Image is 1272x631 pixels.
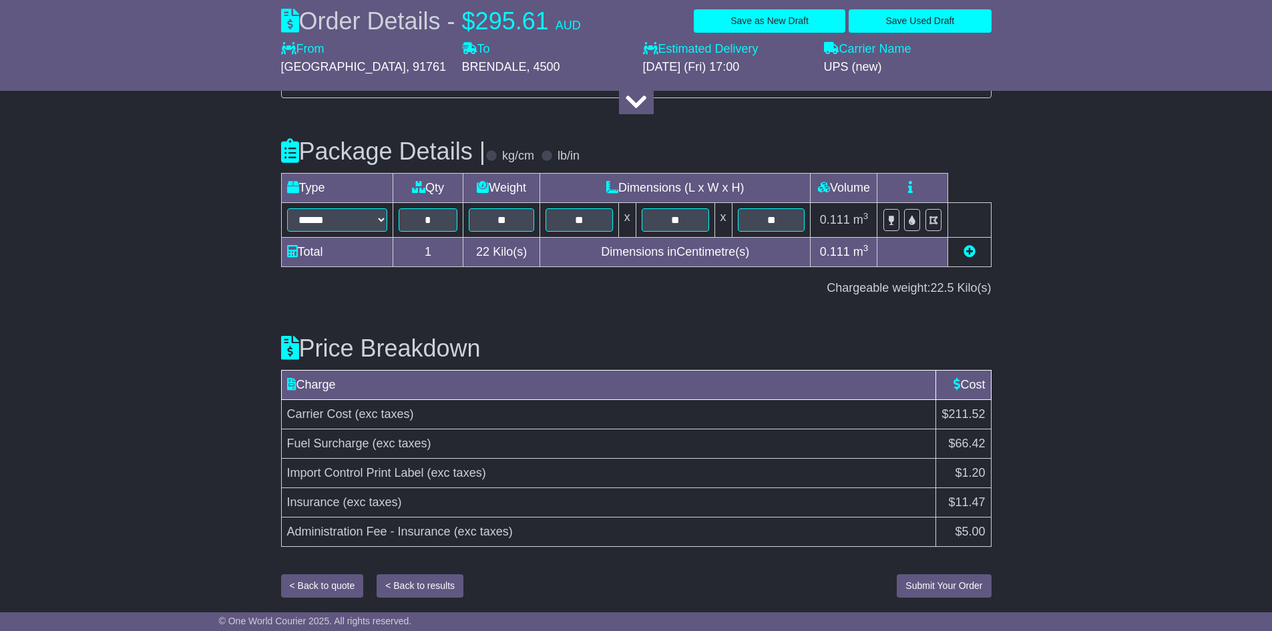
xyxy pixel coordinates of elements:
div: [DATE] (Fri) 17:00 [643,60,811,75]
span: BRENDALE [462,60,527,73]
span: 22 [476,245,489,258]
td: x [618,202,636,237]
label: kg/cm [502,149,534,164]
button: Submit Your Order [897,574,991,598]
td: 1 [393,237,463,266]
label: From [281,42,325,57]
a: Add new item [964,245,976,258]
td: Total [281,237,393,266]
span: (exc taxes) [427,466,486,479]
span: $1.20 [955,466,985,479]
span: m [853,213,869,226]
button: Save Used Draft [849,9,991,33]
td: Volume [811,173,877,202]
span: $ [462,7,475,35]
span: Fuel Surcharge [287,437,369,450]
span: , 4500 [527,60,560,73]
td: Charge [281,371,936,400]
button: Save as New Draft [694,9,845,33]
label: Carrier Name [824,42,911,57]
span: (exc taxes) [454,525,513,538]
h3: Package Details | [281,138,486,165]
td: Kilo(s) [463,237,540,266]
sup: 3 [863,211,869,221]
span: Import Control Print Label [287,466,424,479]
span: 0.111 [820,213,850,226]
span: $66.42 [948,437,985,450]
td: x [714,202,732,237]
span: , 91761 [406,60,446,73]
td: Cost [936,371,991,400]
div: Chargeable weight: Kilo(s) [281,281,992,296]
span: (exc taxes) [343,495,402,509]
td: Type [281,173,393,202]
label: Estimated Delivery [643,42,811,57]
span: 295.61 [475,7,549,35]
div: Order Details - [281,7,581,35]
td: Weight [463,173,540,202]
span: $211.52 [941,407,985,421]
label: lb/in [558,149,580,164]
span: (exc taxes) [355,407,414,421]
span: 22.5 [930,281,953,294]
span: Insurance [287,495,340,509]
span: (exc taxes) [373,437,431,450]
sup: 3 [863,243,869,253]
span: $11.47 [948,495,985,509]
div: UPS (new) [824,60,992,75]
td: Dimensions in Centimetre(s) [540,237,811,266]
span: Administration Fee - Insurance [287,525,451,538]
span: Submit Your Order [905,580,982,591]
h3: Price Breakdown [281,335,992,362]
span: m [853,245,869,258]
td: Qty [393,173,463,202]
span: AUD [556,19,581,32]
label: To [462,42,490,57]
td: Dimensions (L x W x H) [540,173,811,202]
span: 0.111 [820,245,850,258]
span: $5.00 [955,525,985,538]
button: < Back to quote [281,574,364,598]
span: Carrier Cost [287,407,352,421]
span: [GEOGRAPHIC_DATA] [281,60,406,73]
span: © One World Courier 2025. All rights reserved. [219,616,412,626]
button: < Back to results [377,574,463,598]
